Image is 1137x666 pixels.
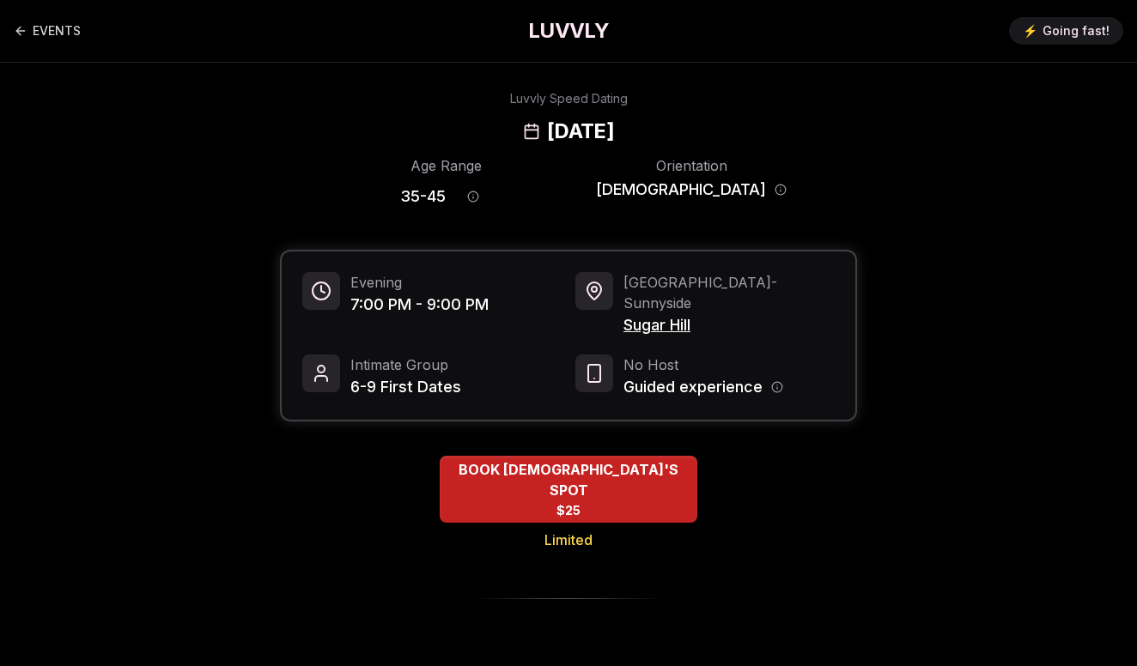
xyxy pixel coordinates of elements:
span: 6-9 First Dates [350,375,461,399]
span: No Host [623,354,783,375]
span: 7:00 PM - 9:00 PM [350,293,489,317]
div: Orientation [596,155,787,176]
button: BOOK QUEER WOMEN'S SPOT - Limited [440,456,697,523]
div: Luvvly Speed Dating [510,90,628,107]
span: [DEMOGRAPHIC_DATA] [596,178,766,202]
a: Back to events [14,14,81,48]
button: Orientation information [775,184,787,196]
span: BOOK [DEMOGRAPHIC_DATA]'S SPOT [440,459,697,500]
span: Guided experience [623,375,763,399]
span: ⚡️ [1023,22,1037,39]
button: Host information [771,381,783,393]
span: Intimate Group [350,354,461,375]
span: 35 - 45 [400,185,446,209]
span: Sugar Hill [623,313,835,337]
button: Age range information [454,178,492,215]
span: $25 [556,502,581,519]
div: Age Range [350,155,541,176]
h2: [DATE] [547,118,614,145]
a: LUVVLY [528,17,609,45]
span: Going fast! [1043,22,1110,39]
span: Evening [350,272,489,293]
span: Limited [544,530,593,550]
span: [GEOGRAPHIC_DATA] - Sunnyside [623,272,835,313]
